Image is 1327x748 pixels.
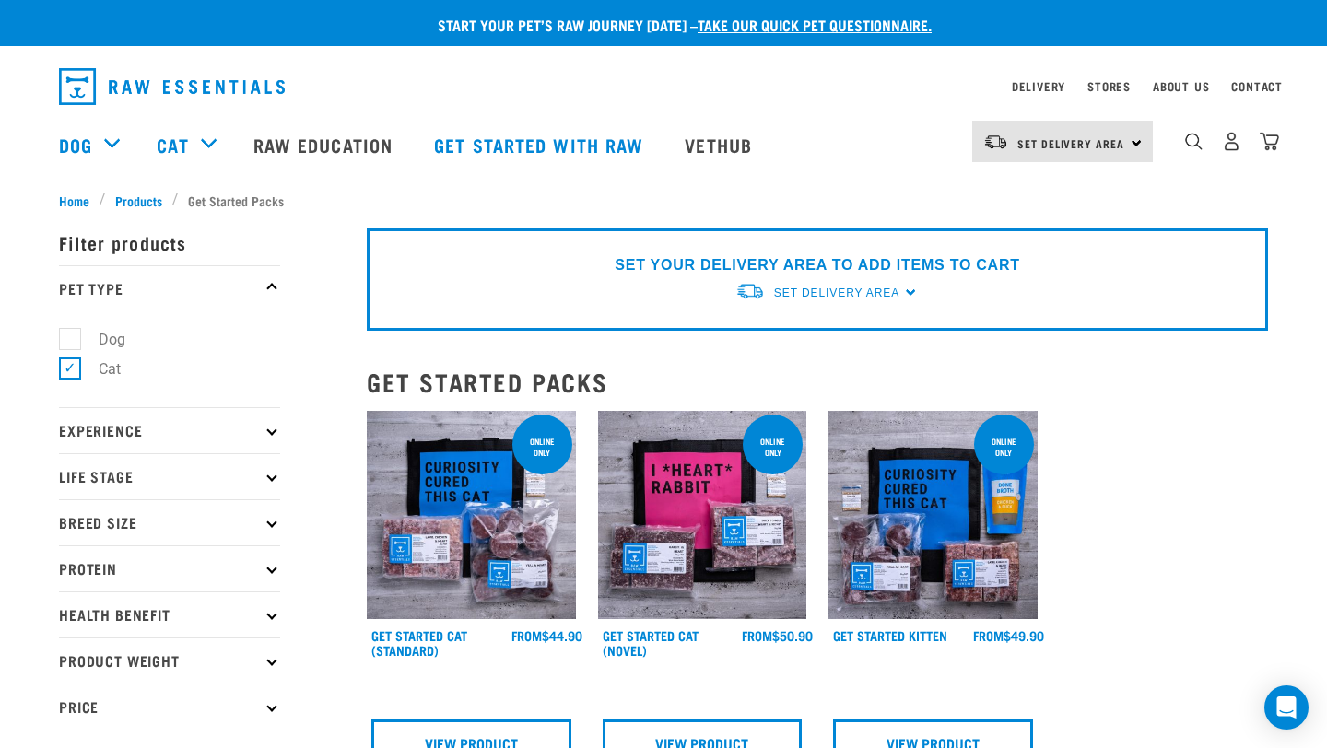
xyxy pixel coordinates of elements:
a: Cat [157,131,188,158]
a: Raw Education [235,108,416,181]
p: Product Weight [59,637,280,684]
p: Protein [59,545,280,591]
p: Pet Type [59,265,280,311]
label: Cat [69,357,128,380]
a: Get started with Raw [416,108,666,181]
span: Products [115,191,162,210]
span: FROM [973,632,1004,638]
p: Life Stage [59,453,280,499]
div: online only [743,427,803,466]
a: take our quick pet questionnaire. [698,20,932,29]
p: Breed Size [59,499,280,545]
div: $44.90 [511,628,582,643]
a: Get Started Cat (Novel) [603,632,699,653]
img: van-moving.png [735,282,765,301]
p: Experience [59,407,280,453]
span: Set Delivery Area [1017,140,1124,146]
div: $50.90 [742,628,813,643]
a: Get Started Kitten [833,632,947,638]
a: Contact [1231,83,1283,89]
a: About Us [1153,83,1209,89]
img: van-moving.png [983,134,1008,150]
div: $49.90 [973,628,1044,643]
span: Set Delivery Area [774,286,899,299]
img: home-icon-1@2x.png [1185,133,1203,150]
label: Dog [69,328,133,351]
p: Health Benefit [59,591,280,637]
div: Open Intercom Messenger [1264,685,1309,730]
p: Price [59,684,280,730]
span: FROM [511,632,542,638]
a: Products [106,191,172,210]
a: Get Started Cat (Standard) [371,632,467,653]
h2: Get Started Packs [367,368,1268,396]
img: home-icon@2x.png [1260,132,1279,151]
div: online only [974,427,1034,466]
p: Filter products [59,219,280,265]
a: Delivery [1012,83,1065,89]
img: Raw Essentials Logo [59,68,285,105]
nav: breadcrumbs [59,191,1268,210]
a: Home [59,191,100,210]
img: NSP Kitten Update [828,411,1038,620]
a: Vethub [666,108,775,181]
img: Assortment Of Raw Essential Products For Cats Including, Blue And Black Tote Bag With "Curiosity ... [367,411,576,620]
a: Stores [1087,83,1131,89]
img: user.png [1222,132,1241,151]
p: SET YOUR DELIVERY AREA TO ADD ITEMS TO CART [615,254,1019,276]
span: Home [59,191,89,210]
span: FROM [742,632,772,638]
nav: dropdown navigation [44,61,1283,112]
img: Assortment Of Raw Essential Products For Cats Including, Pink And Black Tote Bag With "I *Heart* ... [598,411,807,620]
a: Dog [59,131,92,158]
div: online only [512,427,572,466]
